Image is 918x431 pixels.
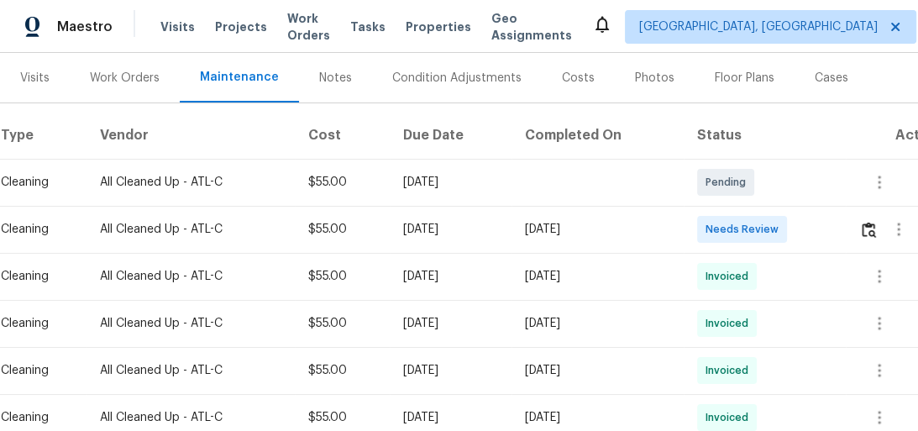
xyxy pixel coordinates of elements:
div: [DATE] [525,268,670,285]
div: [DATE] [525,409,670,426]
span: Maestro [57,18,113,35]
span: Needs Review [706,221,785,238]
div: [DATE] [525,315,670,332]
div: All Cleaned Up - ATL-C [100,362,281,379]
div: [DATE] [403,315,498,332]
div: Cases [815,70,848,87]
div: $55.00 [308,409,376,426]
div: All Cleaned Up - ATL-C [100,268,281,285]
div: Costs [562,70,595,87]
div: Maintenance [200,69,279,86]
div: $55.00 [308,174,376,191]
img: Review Icon [862,222,876,238]
div: All Cleaned Up - ATL-C [100,409,281,426]
div: All Cleaned Up - ATL-C [100,174,281,191]
span: Geo Assignments [491,10,572,44]
div: $55.00 [308,362,376,379]
span: Invoiced [706,268,755,285]
div: $55.00 [308,221,376,238]
div: Cleaning [1,409,73,426]
span: Tasks [350,21,386,33]
div: Floor Plans [715,70,774,87]
th: Due Date [390,112,511,159]
div: [DATE] [403,362,498,379]
div: [DATE] [525,362,670,379]
div: Condition Adjustments [392,70,522,87]
div: $55.00 [308,268,376,285]
div: [DATE] [403,174,498,191]
div: All Cleaned Up - ATL-C [100,221,281,238]
div: Cleaning [1,174,73,191]
th: Vendor [87,112,295,159]
div: $55.00 [308,315,376,332]
div: [DATE] [525,221,670,238]
span: Visits [160,18,195,35]
span: Pending [706,174,753,191]
button: Review Icon [859,209,879,250]
span: Invoiced [706,409,755,426]
div: Photos [635,70,674,87]
th: Cost [295,112,390,159]
div: Cleaning [1,315,73,332]
div: [DATE] [403,221,498,238]
div: Notes [319,70,352,87]
span: Projects [215,18,267,35]
div: Cleaning [1,221,73,238]
div: Cleaning [1,268,73,285]
span: Invoiced [706,315,755,332]
span: Invoiced [706,362,755,379]
span: Properties [406,18,471,35]
div: Cleaning [1,362,73,379]
span: Work Orders [287,10,330,44]
span: [GEOGRAPHIC_DATA], [GEOGRAPHIC_DATA] [639,18,878,35]
div: Work Orders [90,70,160,87]
div: All Cleaned Up - ATL-C [100,315,281,332]
div: [DATE] [403,268,498,285]
div: Visits [20,70,50,87]
th: Completed On [511,112,684,159]
div: [DATE] [403,409,498,426]
th: Status [684,112,847,159]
